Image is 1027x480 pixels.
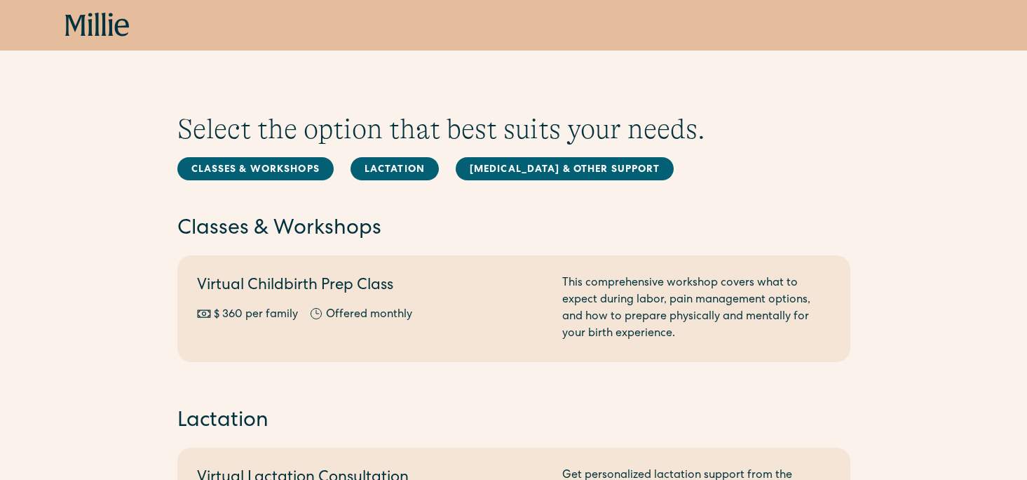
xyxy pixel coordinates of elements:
a: Classes & Workshops [177,157,334,180]
div: $ 360 per family [214,307,298,324]
h2: Classes & Workshops [177,215,850,244]
h2: Lactation [177,407,850,436]
a: Lactation [351,157,439,180]
a: [MEDICAL_DATA] & Other Support [456,157,674,180]
h2: Virtual Childbirth Prep Class [197,275,545,298]
div: Offered monthly [326,307,412,324]
a: Virtual Childbirth Prep Class$ 360 per familyOffered monthlyThis comprehensive workshop covers wh... [177,255,850,362]
div: This comprehensive workshop covers what to expect during labor, pain management options, and how ... [562,275,831,342]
